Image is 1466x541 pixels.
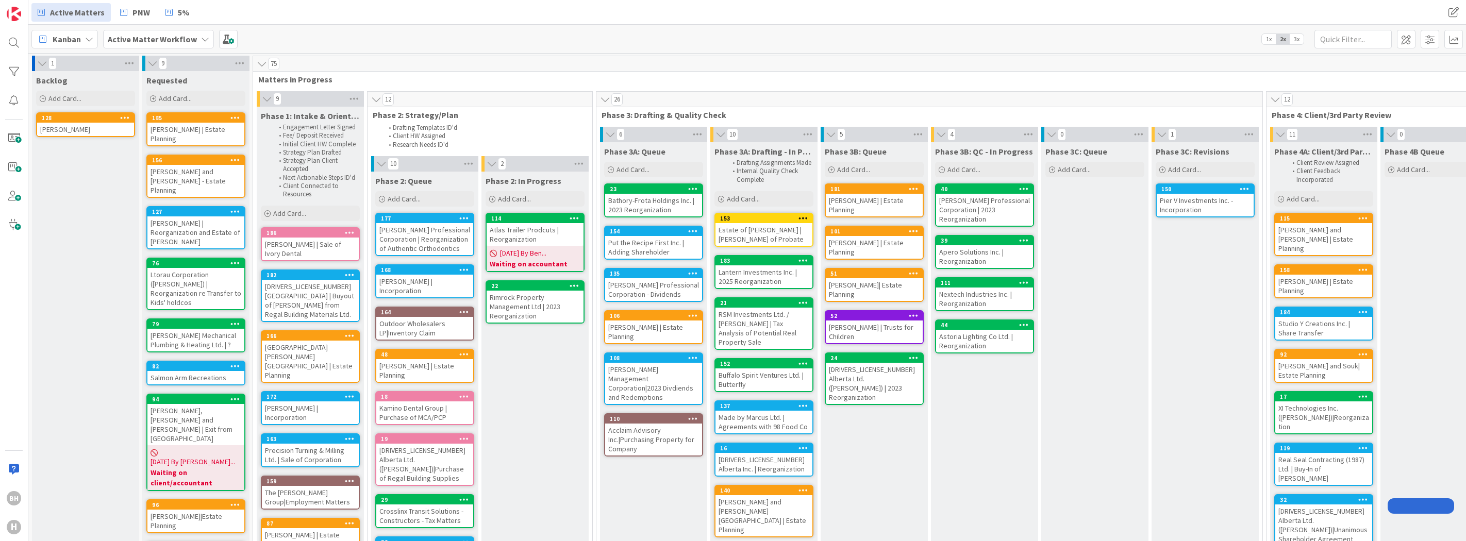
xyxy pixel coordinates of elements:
[715,256,812,288] div: 183Lantern Investments Inc. | 2025 Reorganization
[37,113,134,136] div: 128[PERSON_NAME]
[147,319,244,329] div: 79
[376,308,473,340] div: 164Outdoor Wholesalers LP|Inventory Claim
[490,259,580,269] b: Waiting on accountant
[610,312,702,319] div: 106
[147,259,244,268] div: 76
[491,215,584,222] div: 114
[1280,496,1372,503] div: 32
[147,156,244,197] div: 156[PERSON_NAME] and [PERSON_NAME] - Estate Planning
[1275,214,1372,223] div: 115
[826,320,923,343] div: [PERSON_NAME] | Trusts for Children
[262,280,359,321] div: [DRIVERS_LICENSE_NUMBER] [GEOGRAPHIC_DATA] | Buyout of [PERSON_NAME] from Regal Building Material...
[262,444,359,466] div: Precision Turning & Milling Ltd. | Sale of Corporation
[604,268,703,302] a: 135[PERSON_NAME] Professional Corporation - Dividends
[381,309,473,316] div: 164
[262,392,359,424] div: 172[PERSON_NAME] | Incorporation
[376,223,473,255] div: [PERSON_NAME] Professional Corporation | Reorganization of Authentic Orthodontics
[266,435,359,443] div: 163
[610,415,702,422] div: 110
[262,519,359,528] div: 87
[715,298,812,308] div: 21
[825,226,924,260] a: 101[PERSON_NAME] | Estate Planning
[826,184,923,194] div: 181
[147,395,244,404] div: 94
[266,272,359,279] div: 182
[720,402,812,410] div: 137
[714,255,813,289] a: 183Lantern Investments Inc. | 2025 Reorganization
[381,215,473,222] div: 177
[262,434,359,444] div: 163
[604,310,703,344] a: 106[PERSON_NAME] | Estate Planning
[830,270,923,277] div: 51
[1275,317,1372,340] div: Studio Y Creations Inc. | Share Transfer
[37,123,134,136] div: [PERSON_NAME]
[605,311,702,343] div: 106[PERSON_NAME] | Estate Planning
[715,214,812,246] div: 153Estate of [PERSON_NAME] | [PERSON_NAME] of Probate
[147,395,244,445] div: 94[PERSON_NAME], [PERSON_NAME] and [PERSON_NAME] | Exit from [GEOGRAPHIC_DATA]
[936,278,1033,288] div: 111
[826,269,923,301] div: 51[PERSON_NAME]| Estate Planning
[376,308,473,317] div: 164
[1280,393,1372,400] div: 17
[376,214,473,255] div: 177[PERSON_NAME] Professional Corporation | Reorganization of Authentic Orthodontics
[936,184,1033,194] div: 40
[376,359,473,382] div: [PERSON_NAME] | Estate Planning
[715,359,812,368] div: 152
[498,194,531,204] span: Add Card...
[715,223,812,246] div: Estate of [PERSON_NAME] | [PERSON_NAME] of Probate
[152,208,244,215] div: 127
[936,278,1033,310] div: 111Nextech Industries Inc. | Reorganization
[720,215,812,222] div: 153
[147,165,244,197] div: [PERSON_NAME] and [PERSON_NAME] - Estate Planning
[262,477,359,509] div: 159The [PERSON_NAME] Group|Employment Matters
[375,213,474,256] a: 177[PERSON_NAME] Professional Corporation | Reorganization of Authentic Orthodontics
[261,433,360,467] a: 163Precision Turning & Milling Ltd. | Sale of Corporation
[825,310,924,344] a: 52[PERSON_NAME] | Trusts for Children
[714,297,813,350] a: 21RSM Investments Ltd. / [PERSON_NAME] | Tax Analysis of Potential Real Property Sale
[941,185,1033,193] div: 40
[605,278,702,301] div: [PERSON_NAME] Professional Corporation - Dividends
[262,341,359,382] div: [GEOGRAPHIC_DATA][PERSON_NAME][GEOGRAPHIC_DATA] | Estate Planning
[605,414,702,455] div: 110Acclaim Advisory Inc.|Purchasing Property for Company
[720,299,812,307] div: 21
[147,500,244,532] div: 96[PERSON_NAME]|Estate Planning
[605,320,702,343] div: [PERSON_NAME] | Estate Planning
[715,298,812,349] div: 21RSM Investments Ltd. / [PERSON_NAME] | Tax Analysis of Potential Real Property Sale
[936,320,1033,330] div: 44
[935,277,1034,311] a: 111Nextech Industries Inc. | Reorganization
[261,476,360,510] a: 159The [PERSON_NAME] Group|Employment Matters
[605,353,702,404] div: 108[PERSON_NAME] Management Corporation|2023 Divdiends and Redemptions
[147,123,244,145] div: [PERSON_NAME] | Estate Planning
[1274,391,1373,434] a: 17XI Technologies Inc. ([PERSON_NAME])|Reorganization
[715,368,812,391] div: Buffalo Spirit Ventures Ltd. | Butterfly
[147,268,244,309] div: Ltorau Corporation ([PERSON_NAME]) | Reorganization re Transfer to Kids' holdcos
[605,184,702,216] div: 23Bathory-Frota Holdings Inc. | 2023 Reorganization
[1275,308,1372,340] div: 184Studio Y Creations Inc. | Share Transfer
[720,360,812,367] div: 152
[825,268,924,302] a: 51[PERSON_NAME]| Estate Planning
[604,413,703,457] a: 110Acclaim Advisory Inc.|Purchasing Property for Company
[715,214,812,223] div: 153
[715,359,812,391] div: 152Buffalo Spirit Ventures Ltd. | Butterfly
[714,485,813,537] a: 140[PERSON_NAME] and [PERSON_NAME][GEOGRAPHIC_DATA] | Estate Planning
[720,257,812,264] div: 183
[147,362,244,371] div: 82
[261,227,360,261] a: 186[PERSON_NAME] | Sale of Ivory Dental
[936,194,1033,226] div: [PERSON_NAME] Professional Corporation | 2023 Reorganization
[147,329,244,351] div: [PERSON_NAME] Mechanical Plumbing & Heating Ltd. | ?
[146,258,245,310] a: 76Ltorau Corporation ([PERSON_NAME]) | Reorganization re Transfer to Kids' holdcos
[262,238,359,260] div: [PERSON_NAME] | Sale of Ivory Dental
[936,236,1033,245] div: 39
[715,486,812,536] div: 140[PERSON_NAME] and [PERSON_NAME][GEOGRAPHIC_DATA] | Estate Planning
[152,501,244,509] div: 96
[266,393,359,400] div: 172
[941,237,1033,244] div: 39
[715,444,812,453] div: 16
[826,194,923,216] div: [PERSON_NAME] | Estate Planning
[714,400,813,434] a: 137Made by Marcus Ltd. | Agreements with 98 Food Co
[376,495,473,504] div: 29
[376,392,473,424] div: 18Kamino Dental Group | Purchase of MCA/PCP
[715,453,812,476] div: [DRIVERS_LICENSE_NUMBER] Alberta Inc. | Reorganization
[605,227,702,236] div: 154
[53,33,81,45] span: Kanban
